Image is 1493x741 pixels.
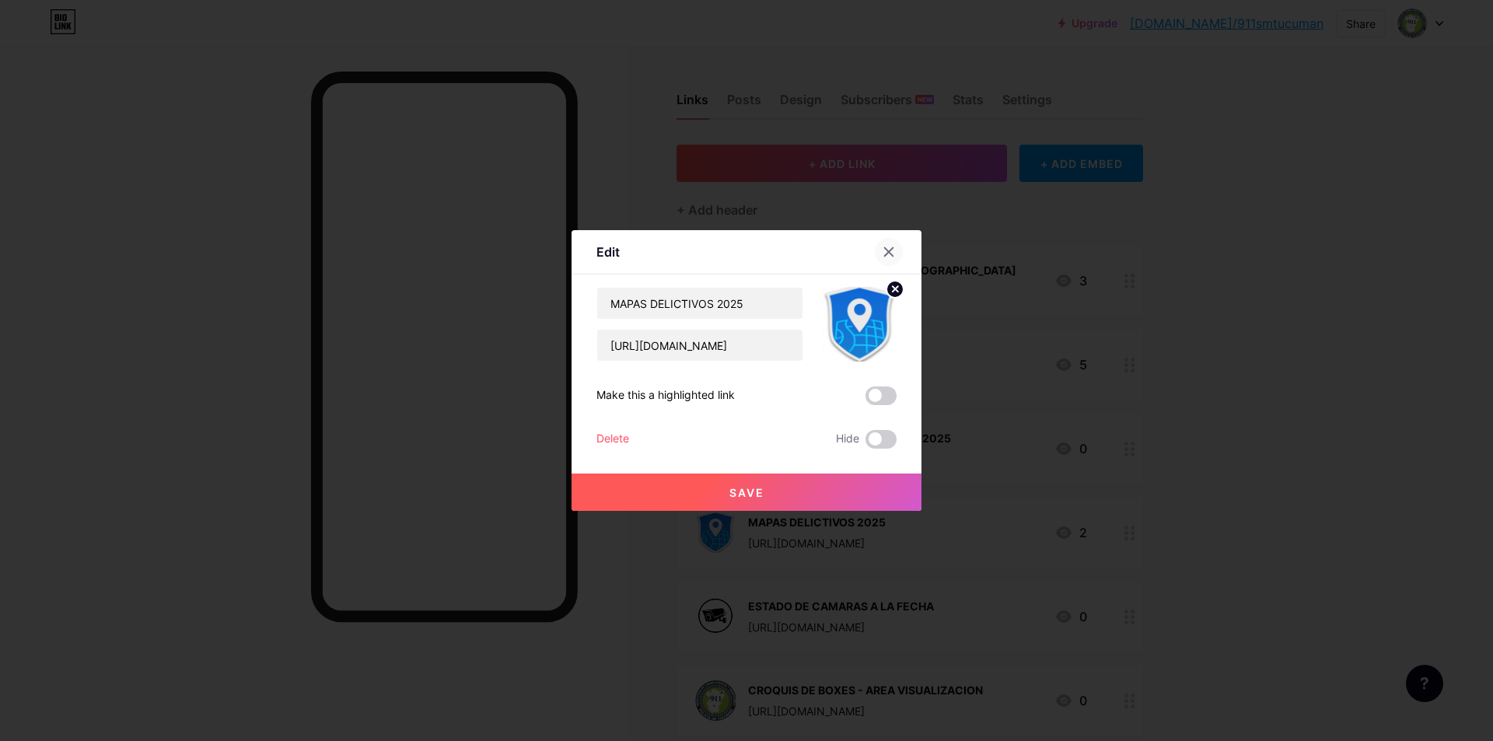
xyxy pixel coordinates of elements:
div: Edit [596,243,620,261]
input: Title [597,288,802,319]
span: Hide [836,430,859,449]
div: Delete [596,430,629,449]
input: URL [597,330,802,361]
button: Save [572,474,921,511]
img: link_thumbnail [822,287,897,362]
div: Make this a highlighted link [596,386,735,405]
span: Save [729,486,764,499]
